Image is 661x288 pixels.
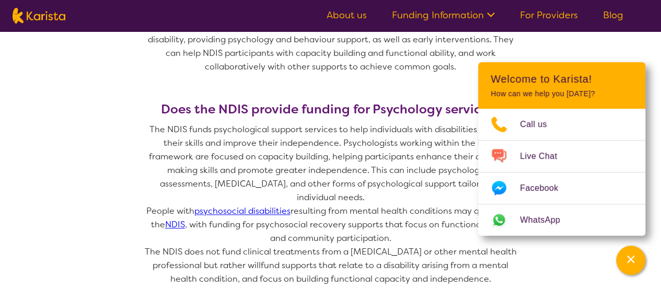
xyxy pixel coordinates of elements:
span: WhatsApp [520,212,573,228]
h2: Welcome to Karista! [491,73,633,85]
a: Blog [603,9,623,21]
a: Web link opens in a new tab. [478,204,645,236]
p: Psychologists can be an important source of mental health support for people with a disability, p... [143,19,519,74]
span: Live Chat [520,148,570,164]
p: How can we help you [DATE]? [491,89,633,98]
a: Funding Information [392,9,495,21]
h3: Does the NDIS provide funding for Psychology services? [143,102,519,117]
a: psychosocial disabilities [194,205,291,216]
span: Call us [520,117,560,132]
p: The NDIS funds psychological support services to help individuals with disabilities develop their... [143,123,519,204]
img: Karista logo [13,8,65,24]
a: For Providers [520,9,578,21]
button: Channel Menu [616,246,645,275]
p: The NDIS does not fund clinical treatments from a [MEDICAL_DATA] or other mental health professio... [143,245,519,286]
span: Facebook [520,180,571,196]
ul: Choose channel [478,109,645,236]
div: Channel Menu [478,62,645,236]
p: People with resulting from mental health conditions may qualify for the , with funding for psycho... [143,204,519,245]
span: fund supports that relate to a disability arising from a mental health condition, and focus on bu... [170,260,511,284]
a: NDIS [165,219,185,230]
a: About us [327,9,367,21]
